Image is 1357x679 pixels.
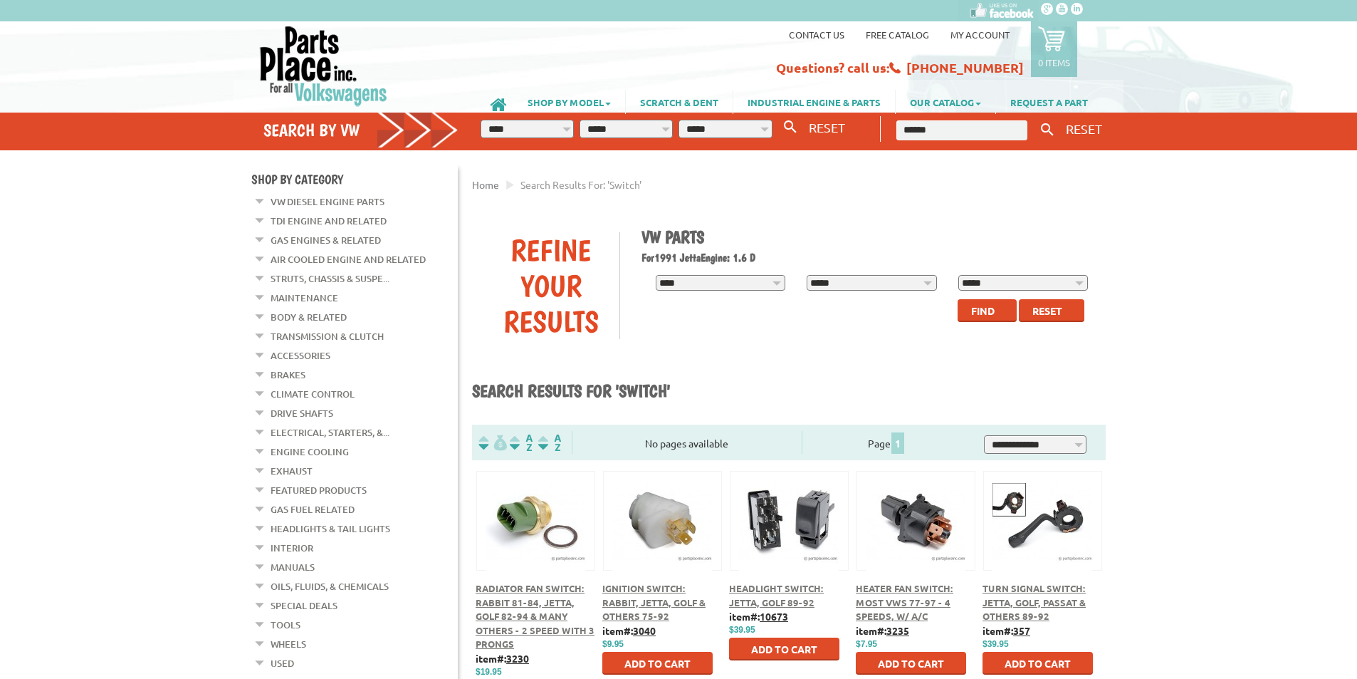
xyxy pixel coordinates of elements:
a: TDI Engine and Related [271,212,387,230]
button: Search By VW... [778,117,802,138]
span: 1 [891,432,904,454]
a: Gas Engines & Related [271,231,381,249]
u: 357 [1013,624,1030,637]
a: Body & Related [271,308,347,326]
a: Used [271,654,294,673]
b: item#: [856,624,909,637]
a: Contact us [789,28,844,41]
div: Refine Your Results [483,232,619,339]
b: item#: [476,652,529,665]
a: Headlights & Tail Lights [271,519,390,538]
div: No pages available [572,436,802,451]
span: Engine: 1.6 D [701,251,755,264]
img: filterpricelow.svg [478,435,507,451]
span: $7.95 [856,639,877,649]
a: Transmission & Clutch [271,327,384,346]
span: Search results for: 'switch' [520,178,641,191]
span: $39.95 [729,625,755,635]
a: Drive Shafts [271,404,333,423]
h4: Shop By Category [251,172,458,187]
a: SHOP BY MODEL [513,90,625,114]
a: Gas Fuel Related [271,500,355,519]
span: RESET [1066,121,1102,136]
a: Manuals [271,558,315,576]
a: Special Deals [271,596,337,615]
a: Brakes [271,366,305,384]
button: Add to Cart [602,652,713,675]
span: RESET [809,120,845,135]
button: Keyword Search [1037,118,1058,142]
img: Parts Place Inc! [258,25,389,107]
div: Page [802,431,971,454]
p: 0 items [1038,56,1070,68]
span: $19.95 [476,667,502,677]
span: Add to Cart [878,657,944,670]
img: Sort by Headline [507,435,535,451]
a: Free Catalog [866,28,929,41]
button: RESET [1060,118,1108,139]
a: Accessories [271,346,330,365]
a: Home [472,178,499,191]
button: RESET [803,117,851,138]
span: Add to Cart [751,643,817,655]
span: Reset [1032,304,1062,317]
span: Find [971,304,995,317]
u: 3230 [506,652,529,665]
span: $9.95 [602,639,624,649]
a: Ignition Switch: Rabbit, Jetta, Golf & Others 75-92 [602,582,706,622]
a: Heater Fan Switch: Most VWs 77-97 - 4 Speeds, w/ A/C [856,582,953,622]
h4: Search by VW [263,120,459,140]
a: Tools [271,616,300,634]
img: Sort by Sales Rank [535,435,564,451]
span: Add to Cart [1005,657,1071,670]
b: item#: [729,610,788,623]
span: $39.95 [983,639,1009,649]
a: Air Cooled Engine and Related [271,250,426,269]
a: Turn Signal Switch: Jetta, Golf, Passat & Others 89-92 [983,582,1086,622]
a: Radiator Fan Switch: Rabbit 81-84, Jetta, Golf 82-94 & Many Others - 2 Speed with 3 Prongs [476,582,594,650]
a: Interior [271,539,313,557]
a: OUR CATALOG [896,90,995,114]
h1: VW Parts [641,227,1096,247]
a: Climate Control [271,385,355,403]
button: Find [958,299,1017,322]
h1: Search results for 'switch' [472,380,1106,403]
a: REQUEST A PART [996,90,1102,114]
a: Maintenance [271,289,338,307]
button: Add to Cart [856,652,966,675]
a: Exhaust [271,462,313,480]
a: SCRATCH & DENT [626,90,733,114]
a: My Account [950,28,1010,41]
b: item#: [983,624,1030,637]
u: 3040 [633,624,656,637]
button: Reset [1019,299,1084,322]
u: 10673 [760,610,788,623]
a: Wheels [271,635,306,653]
button: Add to Cart [983,652,1093,675]
a: Struts, Chassis & Suspe... [271,269,389,288]
a: Oils, Fluids, & Chemicals [271,577,389,596]
b: item#: [602,624,656,637]
h2: 1991 Jetta [641,251,1096,264]
a: Featured Products [271,481,367,499]
u: 3235 [886,624,909,637]
span: Add to Cart [624,657,691,670]
a: 0 items [1031,21,1077,77]
a: VW Diesel Engine Parts [271,192,384,211]
a: Headlight Switch: Jetta, Golf 89-92 [729,582,824,608]
a: INDUSTRIAL ENGINE & PARTS [733,90,895,114]
button: Add to Cart [729,638,839,660]
span: For [641,251,654,264]
a: Electrical, Starters, &... [271,423,389,442]
a: Engine Cooling [271,442,349,461]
